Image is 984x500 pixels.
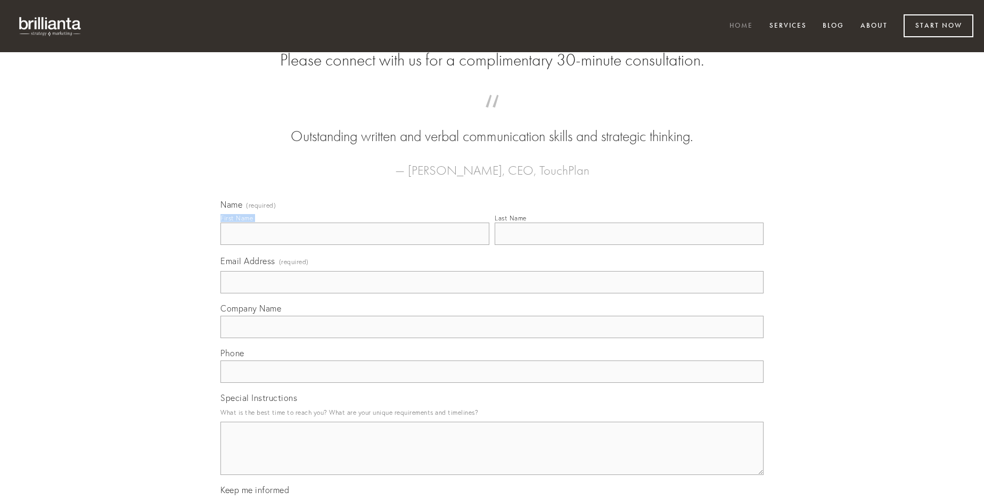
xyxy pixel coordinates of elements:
[904,14,973,37] a: Start Now
[495,214,527,222] div: Last Name
[220,199,242,210] span: Name
[220,256,275,266] span: Email Address
[237,105,747,126] span: “
[246,202,276,209] span: (required)
[854,18,895,35] a: About
[11,11,91,42] img: brillianta - research, strategy, marketing
[816,18,851,35] a: Blog
[220,50,764,70] h2: Please connect with us for a complimentary 30-minute consultation.
[220,303,281,314] span: Company Name
[762,18,814,35] a: Services
[220,348,244,358] span: Phone
[220,214,253,222] div: First Name
[723,18,760,35] a: Home
[279,255,309,269] span: (required)
[220,392,297,403] span: Special Instructions
[220,485,289,495] span: Keep me informed
[237,105,747,147] blockquote: Outstanding written and verbal communication skills and strategic thinking.
[237,147,747,181] figcaption: — [PERSON_NAME], CEO, TouchPlan
[220,405,764,420] p: What is the best time to reach you? What are your unique requirements and timelines?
